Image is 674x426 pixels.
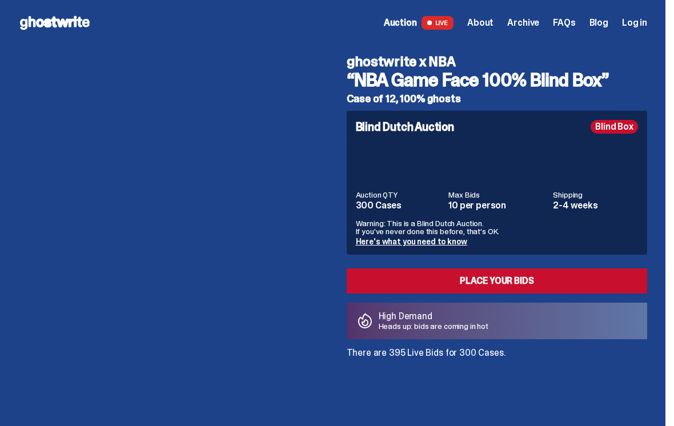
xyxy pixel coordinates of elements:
div: Blind Box [591,120,638,134]
a: Blog [589,18,608,27]
h3: “NBA Game Face 100% Blind Box” [347,71,648,89]
a: FAQs [553,18,575,27]
p: Heads up: bids are coming in hot [379,322,489,330]
dd: 10 per person [448,201,546,210]
dt: Max Bids [448,191,546,199]
a: Log in [622,18,647,27]
dt: Auction QTY [356,191,442,199]
p: Warning: This is a Blind Dutch Auction. If you’ve never done this before, that’s OK. [356,219,639,235]
h4: ghostwrite x NBA [347,55,648,69]
dt: Shipping [553,191,638,199]
a: About [467,18,494,27]
a: Place your Bids [347,268,648,294]
a: Auction LIVE [384,16,454,30]
h5: Case of 12, 100% ghosts [347,94,648,104]
a: Here's what you need to know [356,236,467,247]
p: High Demand [379,312,489,321]
dd: 300 Cases [356,201,442,210]
span: LIVE [422,16,454,30]
p: There are 395 Live Bids for 300 Cases. [347,348,648,357]
dd: 2-4 weeks [553,201,638,210]
span: Auction [384,18,417,27]
h4: Blind Dutch Auction [356,121,454,132]
a: Archive [507,18,539,27]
